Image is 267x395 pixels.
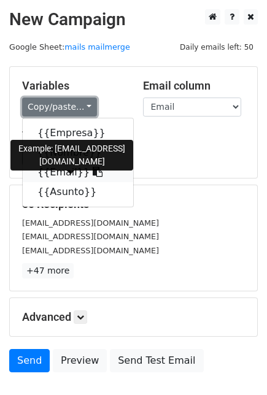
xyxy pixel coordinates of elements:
span: Daily emails left: 50 [176,40,258,54]
a: mails mailmerge [64,42,130,52]
h5: Advanced [22,310,245,324]
a: +47 more [22,263,74,278]
a: Send [9,349,50,372]
iframe: Chat Widget [206,336,267,395]
a: Send Test Email [110,349,203,372]
small: [EMAIL_ADDRESS][DOMAIN_NAME] [22,232,159,241]
div: Widget de chat [206,336,267,395]
a: {{Empresa}} [23,123,133,143]
a: {{Asunto}} [23,182,133,202]
small: [EMAIL_ADDRESS][DOMAIN_NAME] [22,218,159,228]
h2: New Campaign [9,9,258,30]
a: Daily emails left: 50 [176,42,258,52]
a: Copy/paste... [22,98,97,117]
small: Google Sheet: [9,42,130,52]
div: Example: [EMAIL_ADDRESS][DOMAIN_NAME] [10,140,133,171]
a: Preview [53,349,107,372]
h5: Email column [143,79,246,93]
h5: Variables [22,79,125,93]
small: [EMAIL_ADDRESS][DOMAIN_NAME] [22,246,159,255]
